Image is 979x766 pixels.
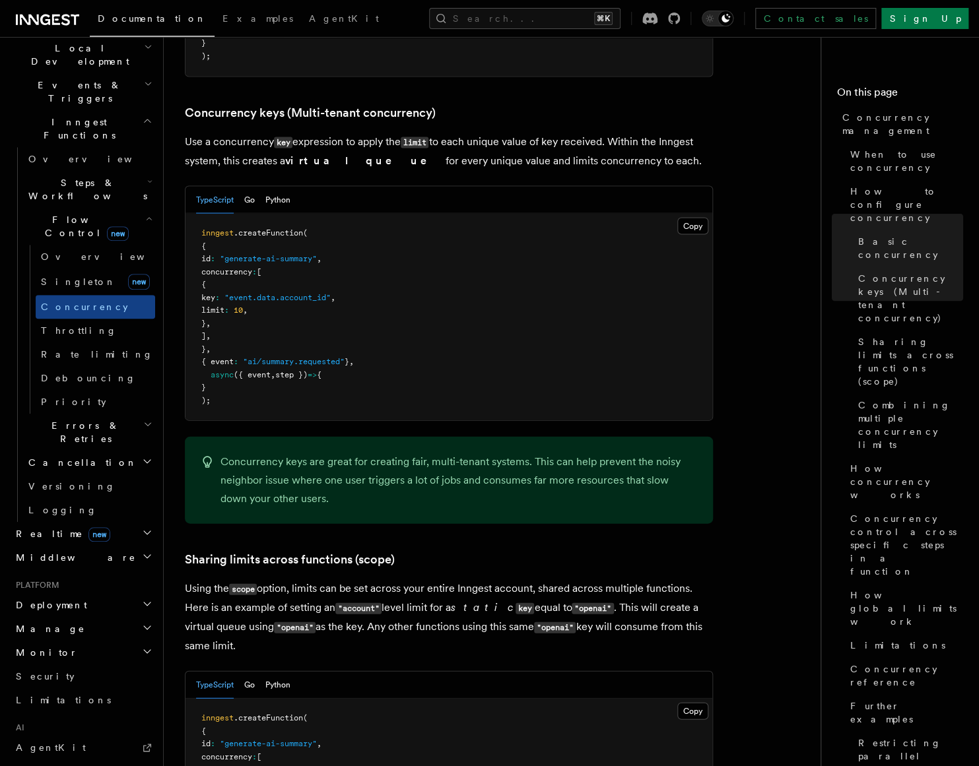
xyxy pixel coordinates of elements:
[401,137,428,148] code: limit
[853,393,963,457] a: Combining multiple concurrency limits
[201,318,206,327] span: }
[845,633,963,657] a: Limitations
[201,751,252,761] span: concurrency
[36,269,155,295] a: Singletonnew
[858,235,963,261] span: Basic concurrency
[36,342,155,366] a: Rate limiting
[11,73,155,110] button: Events & Triggers
[11,115,143,142] span: Inngest Functions
[224,292,331,302] span: "event.data.account_id"
[850,662,963,689] span: Concurrency reference
[23,498,155,522] a: Logging
[837,106,963,143] a: Concurrency management
[11,593,155,617] button: Deployment
[244,186,255,213] button: Go
[850,462,963,501] span: How concurrency works
[853,330,963,393] a: Sharing limits across functions (scope)
[11,688,155,712] a: Limitations
[850,148,963,174] span: When to use concurrency
[11,110,155,147] button: Inngest Functions
[349,356,354,366] span: ,
[275,369,308,379] span: step })
[881,8,968,29] a: Sign Up
[41,325,117,336] span: Throttling
[11,527,110,540] span: Realtime
[534,622,576,633] code: "openai"
[128,274,150,290] span: new
[317,738,321,748] span: ,
[244,671,255,698] button: Go
[11,736,155,759] a: AgentKit
[594,12,613,25] kbd: ⌘K
[755,8,876,29] a: Contact sales
[36,295,155,319] a: Concurrency
[201,713,234,722] span: inngest
[234,713,303,722] span: .createFunction
[331,292,335,302] span: ,
[303,713,308,722] span: (
[858,272,963,325] span: Concurrency keys (Multi-tenant concurrency)
[201,395,211,404] span: );
[222,13,293,24] span: Examples
[28,481,116,492] span: Versioning
[11,42,144,68] span: Local Development
[201,228,234,237] span: inngest
[185,103,436,121] a: Concurrency keys (Multi-tenant concurrency)
[201,344,206,353] span: }
[23,176,147,203] span: Steps & Workflows
[335,602,382,614] code: "account"
[229,583,257,594] code: scope
[201,726,206,735] span: {
[271,369,275,379] span: ,
[257,751,261,761] span: [
[185,132,713,170] p: Use a concurrency expression to apply the to each unique value of key received. Within the Innges...
[211,369,234,379] span: async
[16,695,111,705] span: Limitations
[234,356,238,366] span: :
[23,474,155,498] a: Versioning
[677,702,708,719] button: Copy
[23,147,155,171] a: Overview
[11,147,155,522] div: Inngest Functions
[41,276,116,287] span: Singleton
[677,217,708,234] button: Copy
[11,646,78,659] span: Monitor
[224,305,229,314] span: :
[41,373,136,383] span: Debouncing
[11,79,144,105] span: Events & Triggers
[196,671,234,698] button: TypeScript
[845,694,963,731] a: Further examples
[845,143,963,179] a: When to use concurrency
[98,13,207,24] span: Documentation
[201,292,215,302] span: key
[11,598,87,612] span: Deployment
[201,305,224,314] span: limit
[243,356,345,366] span: "ai/summary.requested"
[220,738,317,748] span: "generate-ai-summary"
[88,527,110,542] span: new
[317,369,321,379] span: {
[36,366,155,390] a: Debouncing
[11,36,155,73] button: Local Development
[201,331,206,340] span: ]
[215,292,220,302] span: :
[234,369,271,379] span: ({ event
[845,507,963,583] a: Concurrency control across specific steps in a function
[11,641,155,664] button: Monitor
[206,331,211,340] span: ,
[215,4,301,36] a: Examples
[23,245,155,414] div: Flow Controlnew
[858,399,963,451] span: Combining multiple concurrency limits
[845,457,963,507] a: How concurrency works
[41,302,128,312] span: Concurrency
[301,4,387,36] a: AgentKit
[90,4,215,37] a: Documentation
[11,551,136,564] span: Middleware
[211,738,215,748] span: :
[842,111,963,137] span: Concurrency management
[850,512,963,578] span: Concurrency control across specific steps in a function
[201,38,206,48] span: }
[234,305,243,314] span: 10
[702,11,733,26] button: Toggle dark mode
[220,452,697,507] p: Concurrency keys are great for creating fair, multi-tenant systems. This can help prevent the noi...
